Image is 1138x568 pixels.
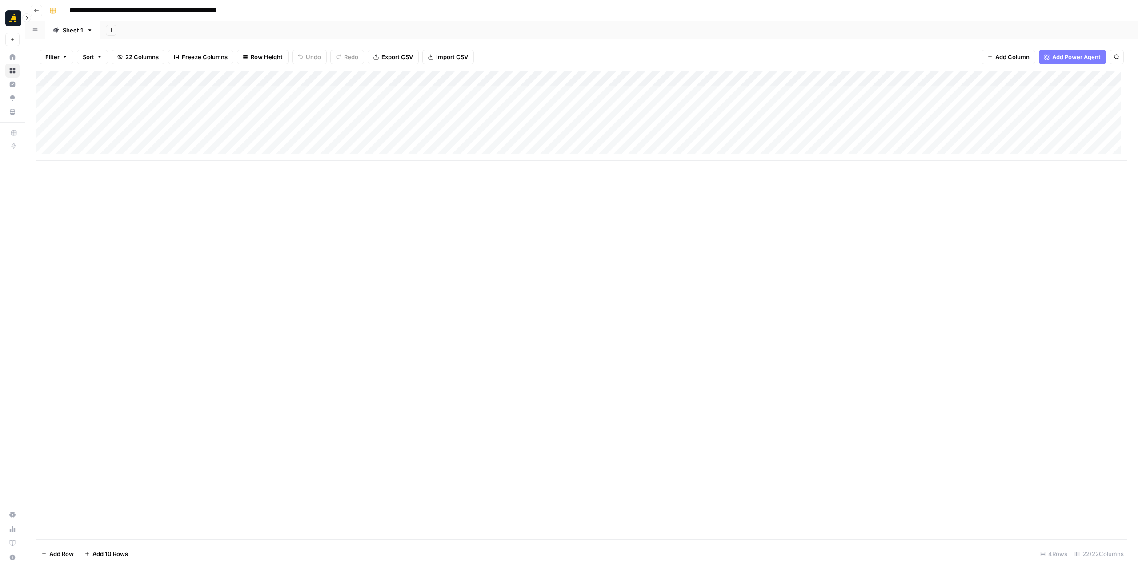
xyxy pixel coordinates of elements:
[5,50,20,64] a: Home
[5,508,20,522] a: Settings
[92,549,128,558] span: Add 10 Rows
[306,52,321,61] span: Undo
[45,21,100,39] a: Sheet 1
[381,52,413,61] span: Export CSV
[83,52,94,61] span: Sort
[1071,547,1127,561] div: 22/22 Columns
[5,7,20,29] button: Workspace: Marketers in Demand
[5,77,20,91] a: Insights
[1039,50,1106,64] button: Add Power Agent
[40,50,73,64] button: Filter
[1052,52,1101,61] span: Add Power Agent
[5,91,20,105] a: Opportunities
[112,50,164,64] button: 22 Columns
[49,549,74,558] span: Add Row
[77,50,108,64] button: Sort
[344,52,358,61] span: Redo
[168,50,233,64] button: Freeze Columns
[330,50,364,64] button: Redo
[79,547,133,561] button: Add 10 Rows
[5,10,21,26] img: Marketers in Demand Logo
[5,64,20,78] a: Browse
[982,50,1035,64] button: Add Column
[995,52,1030,61] span: Add Column
[292,50,327,64] button: Undo
[1037,547,1071,561] div: 4 Rows
[45,52,60,61] span: Filter
[5,536,20,550] a: Learning Hub
[63,26,83,35] div: Sheet 1
[436,52,468,61] span: Import CSV
[125,52,159,61] span: 22 Columns
[422,50,474,64] button: Import CSV
[36,547,79,561] button: Add Row
[5,522,20,536] a: Usage
[5,550,20,564] button: Help + Support
[182,52,228,61] span: Freeze Columns
[368,50,419,64] button: Export CSV
[237,50,289,64] button: Row Height
[5,105,20,119] a: Your Data
[251,52,283,61] span: Row Height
